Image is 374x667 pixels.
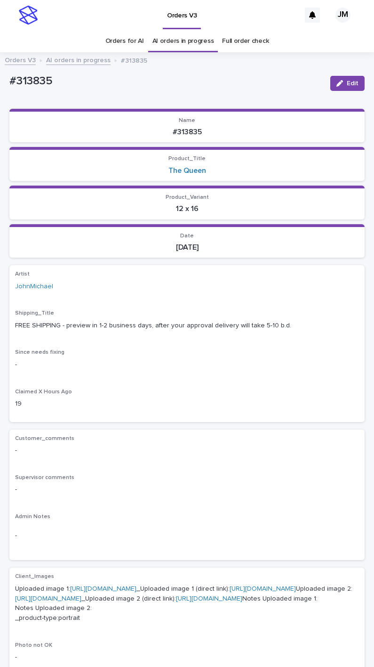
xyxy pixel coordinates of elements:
[230,586,296,592] a: [URL][DOMAIN_NAME]
[15,485,359,495] p: -
[15,446,359,456] p: -
[5,54,36,65] a: Orders V3
[15,389,72,395] span: Claimed X Hours Ago
[121,55,147,65] p: #313835
[15,574,54,579] span: Client_Images
[15,643,52,648] span: Photo not OK
[179,118,195,123] span: Name
[15,271,30,277] span: Artist
[15,584,359,623] p: Uploaded image 1: _Uploaded image 1 (direct link): Uploaded image 2: _Uploaded image 2 (direct li...
[335,8,350,23] div: JM
[15,360,359,370] p: -
[15,243,359,252] p: [DATE]
[15,475,74,480] span: Supervisor comments
[15,399,359,409] p: 19
[15,128,359,137] p: #313835
[15,282,53,292] a: JohnMichael
[330,76,365,91] button: Edit
[168,156,206,162] span: Product_Title
[176,595,242,602] a: [URL][DOMAIN_NAME]
[15,321,359,331] p: FREE SHIPPING - preview in 1-2 business days, after your approval delivery will take 5-10 b.d.
[105,30,144,52] a: Orders for AI
[15,204,359,213] p: 12 x 16
[168,166,206,175] a: The Queen
[15,531,359,541] p: -
[15,436,74,441] span: Customer_comments
[347,80,358,87] span: Edit
[46,54,111,65] a: AI orders in progress
[19,6,38,24] img: stacker-logo-s-only.png
[15,350,64,355] span: Since needs fixing
[152,30,214,52] a: AI orders in progress
[180,233,194,239] span: Date
[9,74,323,88] p: #313835
[15,514,50,520] span: Admin Notes
[15,595,81,602] a: [URL][DOMAIN_NAME]
[70,586,136,592] a: [URL][DOMAIN_NAME]
[166,195,209,200] span: Product_Variant
[222,30,269,52] a: Full order check
[15,310,54,316] span: Shipping_Title
[15,652,359,662] p: -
